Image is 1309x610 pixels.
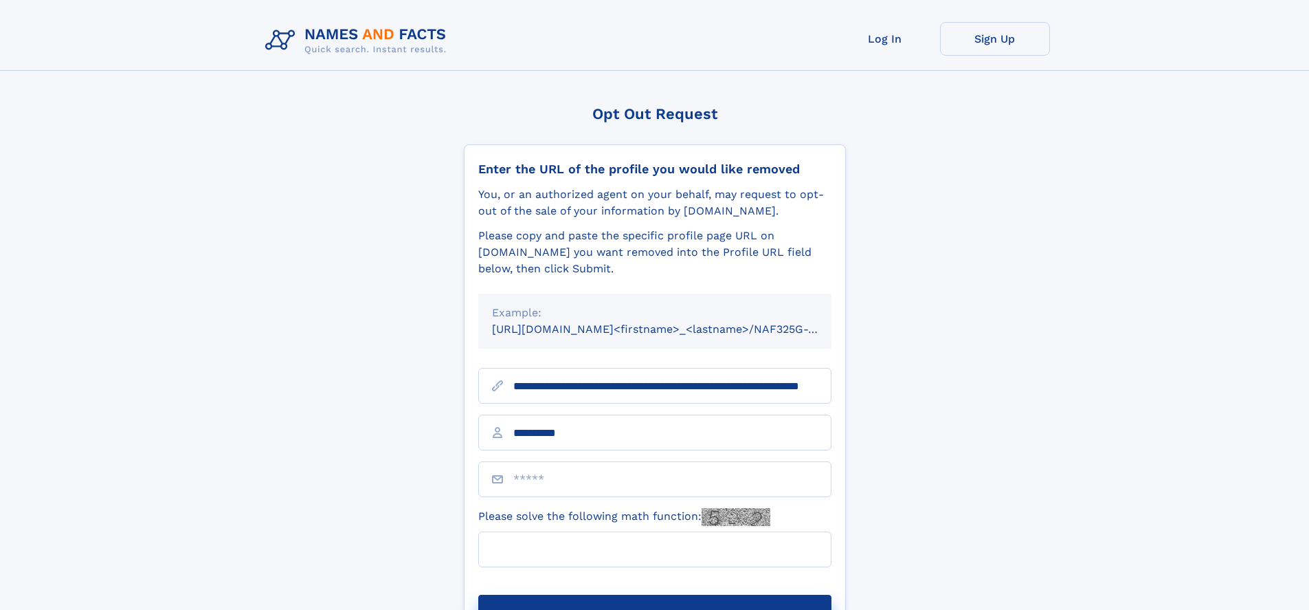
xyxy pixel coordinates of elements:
[492,305,818,321] div: Example:
[478,508,770,526] label: Please solve the following math function:
[464,105,846,122] div: Opt Out Request
[260,22,458,59] img: Logo Names and Facts
[478,186,831,219] div: You, or an authorized agent on your behalf, may request to opt-out of the sale of your informatio...
[478,162,831,177] div: Enter the URL of the profile you would like removed
[940,22,1050,56] a: Sign Up
[478,228,831,277] div: Please copy and paste the specific profile page URL on [DOMAIN_NAME] you want removed into the Pr...
[492,323,858,336] small: [URL][DOMAIN_NAME]<firstname>_<lastname>/NAF325G-xxxxxxxx
[830,22,940,56] a: Log In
